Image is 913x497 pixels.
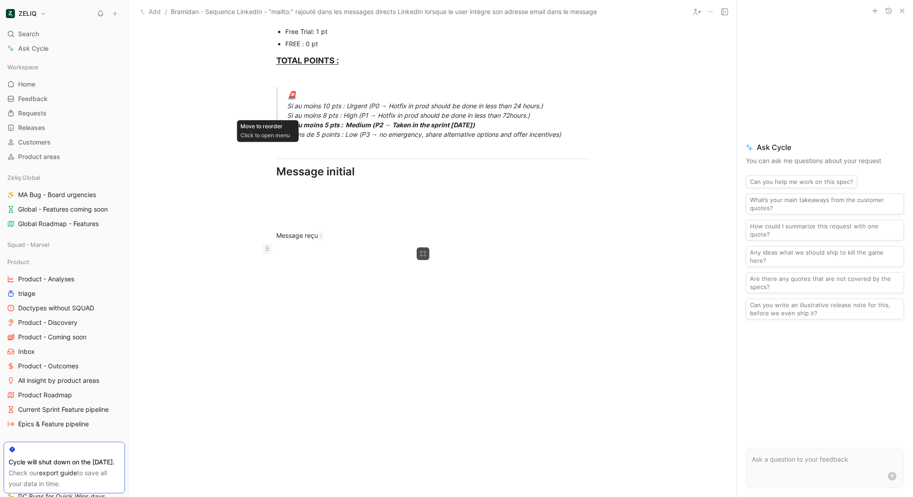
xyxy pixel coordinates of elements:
[18,123,45,132] span: Releases
[4,135,125,149] a: Customers
[746,272,904,293] button: Are there any quotes that are not covered by the specs?
[4,7,48,20] button: ZELIQZELIQ
[285,27,590,36] div: Free Trial: 1 pt
[4,272,125,286] a: Product - Analyses
[165,6,167,17] span: /
[19,10,37,18] h1: ZELIQ
[4,217,125,231] a: Global Roadmap - Features
[18,94,48,103] span: Feedback
[4,330,125,344] a: Product - Coming soon
[746,299,904,319] button: Can you write an illustrative release note for this, before we even ship it?
[18,205,108,214] span: Global - Features coming soon
[318,232,323,241] span: :
[746,142,904,153] span: Ask Cycle
[138,6,163,17] button: Add
[4,203,125,216] a: Global - Features coming soon
[4,417,125,431] a: Epics & Feature pipeline
[18,420,89,429] span: Epics & Feature pipeline
[18,333,86,342] span: Product - Coming soon
[18,289,35,298] span: triage
[4,27,125,41] div: Search
[4,238,125,251] div: Squad - Marvel
[9,468,120,489] div: Check our to save all your data in time.
[4,171,125,231] div: Zeliq GlobalMA Bug - Board urgenciesGlobal - Features coming soonGlobal Roadmap - Features
[18,109,47,118] span: Requests
[4,121,125,135] a: Releases
[18,80,35,89] span: Home
[4,438,125,454] div: Product - GG
[276,184,433,197] img: Screenshot 2025-09-25 at 14.26.08.png
[285,39,590,48] div: FREE : 0 pt
[18,190,96,199] span: MA Bug - Board urgencies
[18,391,72,400] span: Product Roadmap
[9,457,120,468] div: Cycle will shut down on the [DATE].
[4,255,125,269] div: Product
[18,275,74,284] span: Product - Analyses
[4,316,125,329] a: Product - Discovery
[4,374,125,387] a: All insight by product areas
[4,388,125,402] a: Product Roadmap
[18,138,51,147] span: Customers
[746,155,904,166] p: You can ask me questions about your request
[4,171,125,184] div: Zeliq Global
[18,347,35,356] span: Inbox
[18,362,78,371] span: Product - Outcomes
[18,376,99,385] span: All insight by product areas
[4,188,125,202] a: MA Bug - Board urgencies
[287,90,601,140] div: Si au moins 10 pts : Urgent (P0 → Hotfix in prod should be done in less than 24 hours.) Si au moi...
[7,257,29,266] span: Product
[18,304,94,313] span: Doctypes without SQUAD
[7,173,40,182] span: Zeliq Global
[746,175,857,188] button: Can you help me work on this spec?
[18,219,99,228] span: Global Roadmap - Features
[4,42,125,55] a: Ask Cycle
[4,238,125,254] div: Squad - Marvel
[746,193,904,214] button: What’s your main takeaways from the customer quotes?
[39,469,77,477] a: export guide
[4,287,125,300] a: triage
[18,152,60,161] span: Product areas
[4,301,125,315] a: Doctypes without SQUAD
[6,9,15,18] img: ZELIQ
[276,56,339,65] u: TOTAL POINTS :
[4,77,125,91] a: Home
[276,164,590,180] div: Message initial
[7,240,49,249] span: Squad - Marvel
[4,255,125,431] div: ProductProduct - AnalysestriageDoctypes without SQUADProduct - DiscoveryProduct - Coming soonInbo...
[7,63,38,72] span: Workspace
[746,246,904,267] button: Any ideas what we should ship to kill the game here?
[4,359,125,373] a: Product - Outcomes
[18,405,109,414] span: Current Sprint Feature pipeline
[4,106,125,120] a: Requests
[4,438,125,452] div: Product - GG
[7,440,44,449] span: Product - GG
[18,43,48,54] span: Ask Cycle
[18,318,77,327] span: Product - Discovery
[171,6,597,17] span: Bramidan - Sequence LinkedIn - "mailto:" rajouté dans les messages directs LinkedIn lorsque le us...
[18,29,39,39] span: Search
[4,403,125,416] a: Current Sprint Feature pipeline
[746,220,904,241] button: How could I summarize this request with one quote?
[4,60,125,74] div: Workspace
[4,345,125,358] a: Inbox
[4,150,125,164] a: Product areas
[276,245,433,257] img: Screenshot 2025-09-25 at 14.26.31.png
[287,121,475,129] strong: Si au moins 5 pts : Medium (P2 → Taken in the sprint [DATE])
[4,92,125,106] a: Feedback
[276,232,590,241] div: Message reçu
[287,91,297,100] span: 🚨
